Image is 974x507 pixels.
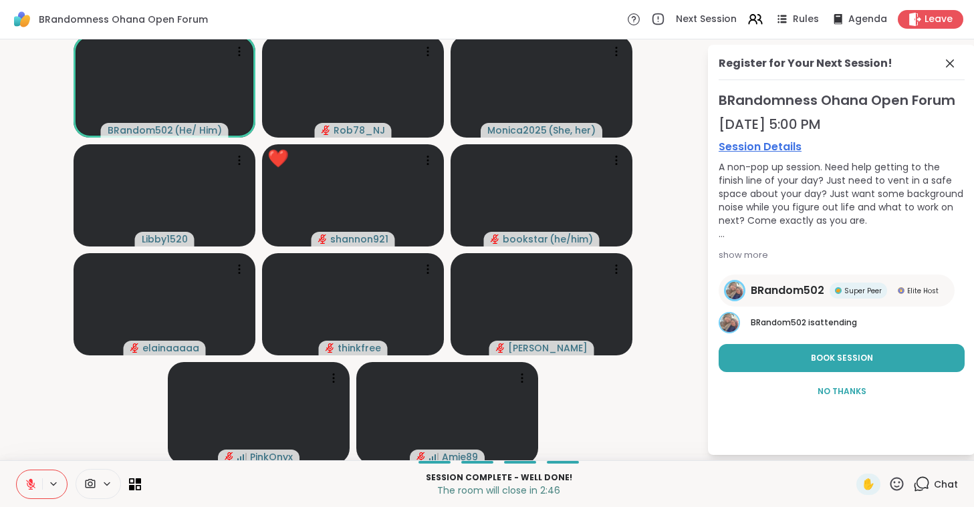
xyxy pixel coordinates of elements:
[326,343,335,353] span: audio-muted
[250,450,293,464] span: PinkOnyx
[330,232,388,246] span: shannon921
[898,287,904,294] img: Elite Host
[11,8,33,31] img: ShareWell Logomark
[334,124,385,137] span: Rob78_NJ
[835,287,842,294] img: Super Peer
[751,317,806,328] span: BRandom502
[503,232,548,246] span: bookstar
[751,317,965,329] p: is attending
[719,139,965,155] a: Session Details
[108,124,173,137] span: BRandom502
[225,452,234,462] span: audio-muted
[149,472,848,484] p: Session Complete - well done!
[508,341,588,355] span: [PERSON_NAME]
[496,343,505,353] span: audio-muted
[676,13,737,26] span: Next Session
[862,476,875,492] span: ✋
[174,124,222,137] span: ( He/ Him )
[719,55,892,71] div: Register for Your Next Session!
[338,341,381,355] span: thinkfree
[442,450,478,464] span: Amie89
[142,341,199,355] span: elainaaaaa
[322,126,331,135] span: audio-muted
[491,234,500,244] span: audio-muted
[719,115,965,134] div: [DATE] 5:00 PM
[848,13,887,26] span: Agenda
[416,452,426,462] span: audio-muted
[726,282,743,299] img: BRandom502
[142,232,188,246] span: Libby1520
[487,124,547,137] span: Monica2025
[925,13,953,26] span: Leave
[719,344,965,372] button: Book Session
[719,275,955,307] a: BRandom502BRandom502Super PeerSuper PeerElite HostElite Host
[548,124,596,137] span: ( She, her )
[811,352,873,364] span: Book Session
[720,313,739,332] img: BRandom502
[550,232,593,246] span: ( he/him )
[907,286,939,296] span: Elite Host
[719,377,965,405] button: No Thanks
[267,146,289,172] div: ❤️
[149,484,848,497] p: The room will close in 2:46
[818,385,866,397] span: No Thanks
[844,286,882,296] span: Super Peer
[719,160,965,240] div: A non-pop up session. Need help getting to the finish line of your day? Just need to vent in a sa...
[719,248,965,262] div: show more
[751,283,824,299] span: BRandom502
[39,13,208,26] span: BRandomness Ohana Open Forum
[719,91,965,110] span: BRandomness Ohana Open Forum
[934,478,958,491] span: Chat
[130,343,140,353] span: audio-muted
[318,234,328,244] span: audio-muted
[793,13,819,26] span: Rules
